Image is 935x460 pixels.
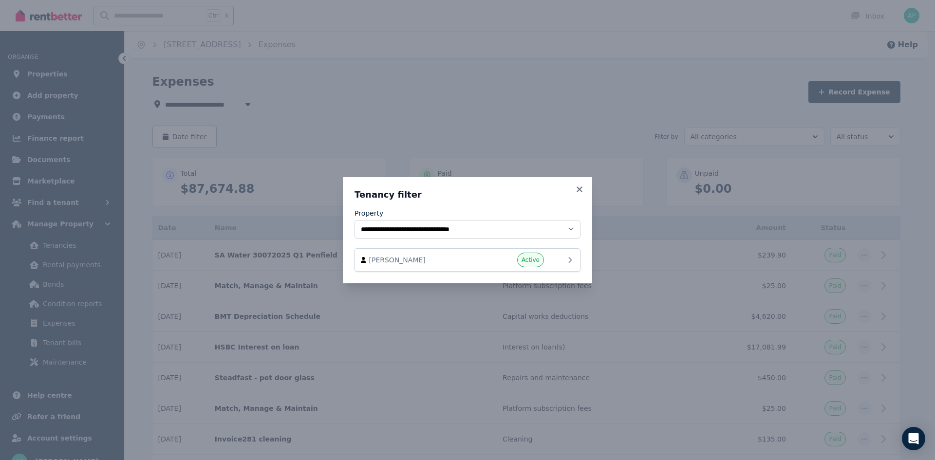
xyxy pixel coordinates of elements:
[369,255,480,265] span: [PERSON_NAME]
[355,208,383,218] label: Property
[522,256,540,264] span: Active
[902,427,925,450] div: Open Intercom Messenger
[355,248,580,272] a: [PERSON_NAME]Active
[355,189,580,201] h3: Tenancy filter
